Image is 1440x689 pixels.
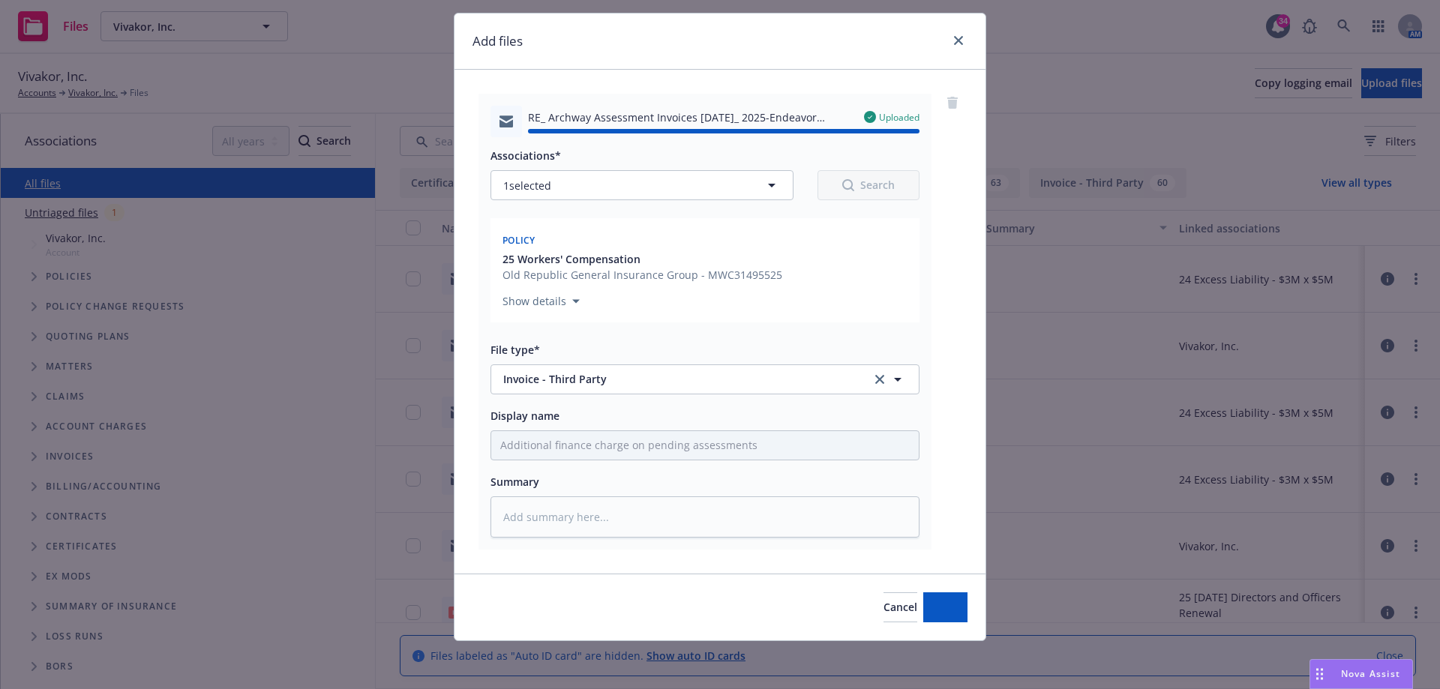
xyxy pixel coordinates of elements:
button: 25 Workers' Compensation [502,251,782,267]
button: Invoice - Third Partyclear selection [490,364,919,394]
span: 25 Workers' Compensation [502,251,640,267]
span: Summary [490,475,539,489]
button: Show details [496,292,586,310]
a: remove [943,94,961,112]
span: Associations* [490,148,561,163]
span: Old Republic General Insurance Group - MWC31495525 [502,267,782,283]
button: Nova Assist [1309,659,1413,689]
input: Add display name here... [491,431,919,460]
span: Policy [502,234,535,247]
span: Display name [490,409,559,423]
span: Uploaded [879,111,919,124]
span: Cancel [883,600,917,614]
button: Cancel [883,592,917,622]
button: Add files [923,592,967,622]
h1: Add files [472,31,523,51]
span: File type* [490,343,540,357]
button: 1selected [490,170,793,200]
a: clear selection [871,370,889,388]
span: 1 selected [503,178,551,193]
div: Drag to move [1310,660,1329,688]
span: RE_ Archway Assessment Invoices [DATE]_ 2025-Endeavor Crude_ LLC_.msg [528,109,852,125]
span: Add files [923,600,967,614]
span: Nova Assist [1341,667,1400,680]
a: close [949,31,967,49]
span: Invoice - Third Party [503,371,850,387]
